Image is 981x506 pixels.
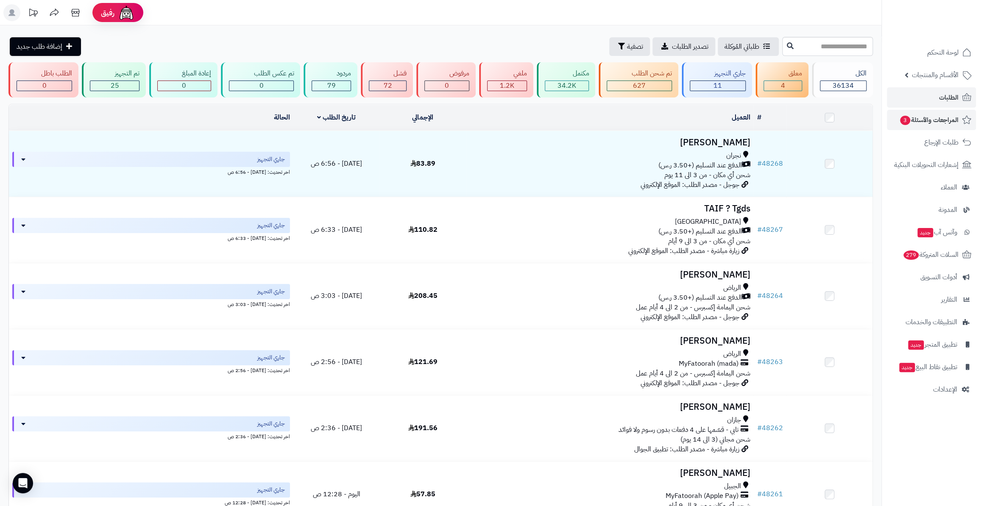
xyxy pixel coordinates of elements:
[887,177,976,197] a: العملاء
[757,291,783,301] a: #48264
[257,486,285,494] span: جاري التجهيز
[903,250,919,260] span: 279
[757,225,783,235] a: #48267
[927,47,959,58] span: لوحة التحكم
[408,423,438,433] span: 191.56
[42,81,47,91] span: 0
[408,291,438,301] span: 208.45
[469,138,750,147] h3: [PERSON_NAME]
[257,420,285,428] span: جاري التجهيز
[908,340,924,350] span: جديد
[415,62,477,97] a: مرفوض 0
[726,151,741,161] span: نجران
[635,368,750,378] span: شحن اليمامة إكسبرس - من 2 الى 4 أيام عمل
[939,204,957,216] span: المدونة
[780,81,785,91] span: 4
[607,69,672,78] div: تم شحن الطلب
[665,491,738,501] span: MyFatoorah (Apple Pay)
[412,112,433,122] a: الإجمالي
[887,132,976,153] a: طلبات الإرجاع
[469,270,750,280] h3: [PERSON_NAME]
[635,302,750,312] span: شحن اليمامة إكسبرس - من 2 الى 4 أيام عمل
[424,69,469,78] div: مرفوض
[887,267,976,287] a: أدوات التسويق
[327,81,336,91] span: 79
[22,4,44,23] a: تحديثات المنصة
[658,227,741,236] span: الدفع عند التسليم (+3.50 ر.س)
[425,81,468,91] div: 0
[833,81,854,91] span: 36134
[369,81,406,91] div: 72
[557,81,576,91] span: 34.2K
[764,81,801,91] div: 4
[924,136,959,148] span: طلبات الإرجاع
[312,81,350,91] div: 79
[668,236,750,246] span: شحن أي مكان - من 3 الى 9 أيام
[640,378,739,388] span: جوجل - مصدر الطلب: الموقع الإلكتروني
[410,158,435,169] span: 83.89
[618,425,738,435] span: تابي - قسّمها على 4 دفعات بدون رسوم ولا فوائد
[917,226,957,238] span: وآتس آب
[894,159,959,171] span: إشعارات التحويلات البنكية
[10,37,81,56] a: إضافة طلب جديد
[887,289,976,310] a: التقارير
[111,81,119,91] span: 25
[12,299,290,308] div: اخر تحديث: [DATE] - 3:03 ص
[678,359,738,369] span: MyFatoorah (mada)
[182,81,186,91] span: 0
[609,37,650,56] button: تصفية
[757,112,761,122] a: #
[17,42,62,52] span: إضافة طلب جديد
[810,62,875,97] a: الكل36134
[488,81,527,91] div: 1159
[535,62,597,97] a: مكتمل 34.2K
[17,81,72,91] div: 0
[939,92,959,103] span: الطلبات
[219,62,302,97] a: تم عكس الطلب 0
[469,336,750,346] h3: [PERSON_NAME]
[640,180,739,190] span: جوجل - مصدر الطلب: الموقع الإلكتروني
[17,69,72,78] div: الطلب باطل
[607,81,671,91] div: 627
[311,158,362,169] span: [DATE] - 6:56 ص
[545,69,589,78] div: مكتمل
[887,312,976,332] a: التطبيقات والخدمات
[311,291,362,301] span: [DATE] - 3:03 ص
[887,379,976,400] a: الإعدادات
[887,155,976,175] a: إشعارات التحويلات البنكية
[257,353,285,362] span: جاري التجهيز
[757,225,761,235] span: #
[90,81,139,91] div: 25
[713,81,722,91] span: 11
[680,434,750,445] span: شحن مجاني (3 الى 14 يوم)
[259,81,264,91] span: 0
[157,69,211,78] div: إعادة المبلغ
[311,225,362,235] span: [DATE] - 6:33 ص
[757,357,783,367] a: #48263
[672,42,708,52] span: تصدير الطلبات
[757,489,761,499] span: #
[887,334,976,355] a: تطبيق المتجرجديد
[445,81,449,91] span: 0
[13,473,33,493] div: Open Intercom Messenger
[477,62,535,97] a: ملغي 1.2K
[408,357,438,367] span: 121.69
[384,81,392,91] span: 72
[757,423,761,433] span: #
[12,365,290,374] div: اخر تحديث: [DATE] - 2:56 ص
[920,271,957,283] span: أدوات التسويق
[731,112,750,122] a: العميل
[90,69,139,78] div: تم التجهيز
[941,294,957,306] span: التقارير
[80,62,147,97] a: تم التجهيز 25
[229,69,294,78] div: تم عكس الطلب
[754,62,810,97] a: معلق 4
[723,349,741,359] span: الرياض
[408,225,438,235] span: 110.82
[633,81,646,91] span: 627
[634,444,739,454] span: زيارة مباشرة - مصدر الطلب: تطبيق الجوال
[690,81,745,91] div: 11
[410,489,435,499] span: 57.85
[903,249,959,261] span: السلات المتروكة
[757,291,761,301] span: #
